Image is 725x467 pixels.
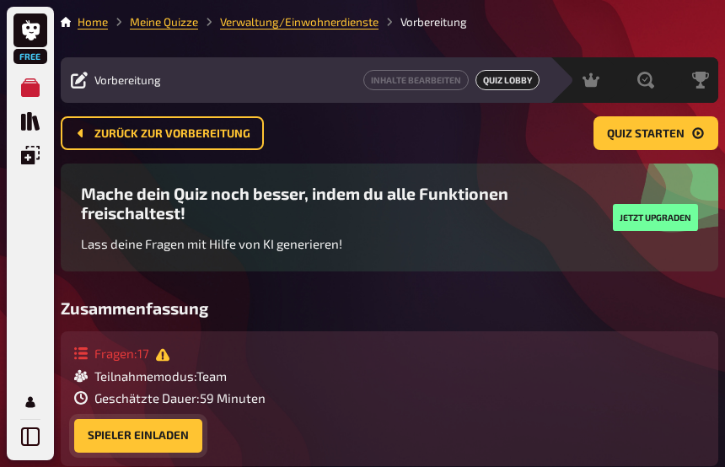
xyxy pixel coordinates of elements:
a: Meine Quizze [13,71,47,105]
button: Spieler einladen [74,419,202,453]
a: Profil [13,385,47,419]
button: Quiz starten [593,116,718,150]
button: Zurück zur Vorbereitung [61,116,264,150]
a: Home [78,15,108,29]
button: Inhalte Bearbeiten [363,70,469,90]
div: Fragen : 17 [74,345,266,361]
span: Teilnahmemodus : Team [94,368,227,384]
span: Quiz starten [607,128,685,140]
h3: Mache dein Quiz noch besser, indem du alle Funktionen freischaltest! [81,184,599,223]
li: Verwaltung/Einwohnerdienste [198,13,379,30]
span: Zurück zur Vorbereitung [94,128,250,140]
li: Vorbereitung [379,13,467,30]
a: Quiz Sammlung [13,105,47,138]
h3: Zusammenfassung [61,298,718,318]
a: Verwaltung/Einwohnerdienste [220,15,379,29]
span: Vorbereitung [94,73,161,87]
a: Meine Quizze [130,15,198,29]
li: Meine Quizze [108,13,198,30]
a: Einblendungen [13,138,47,172]
span: Free [15,51,46,62]
span: Geschätzte Dauer : 59 Minuten [94,390,266,405]
li: Home [78,13,108,30]
span: Lass deine Fragen mit Hilfe von KI generieren! [81,236,342,251]
button: Jetzt upgraden [613,204,698,231]
a: Quiz Lobby [475,70,540,90]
